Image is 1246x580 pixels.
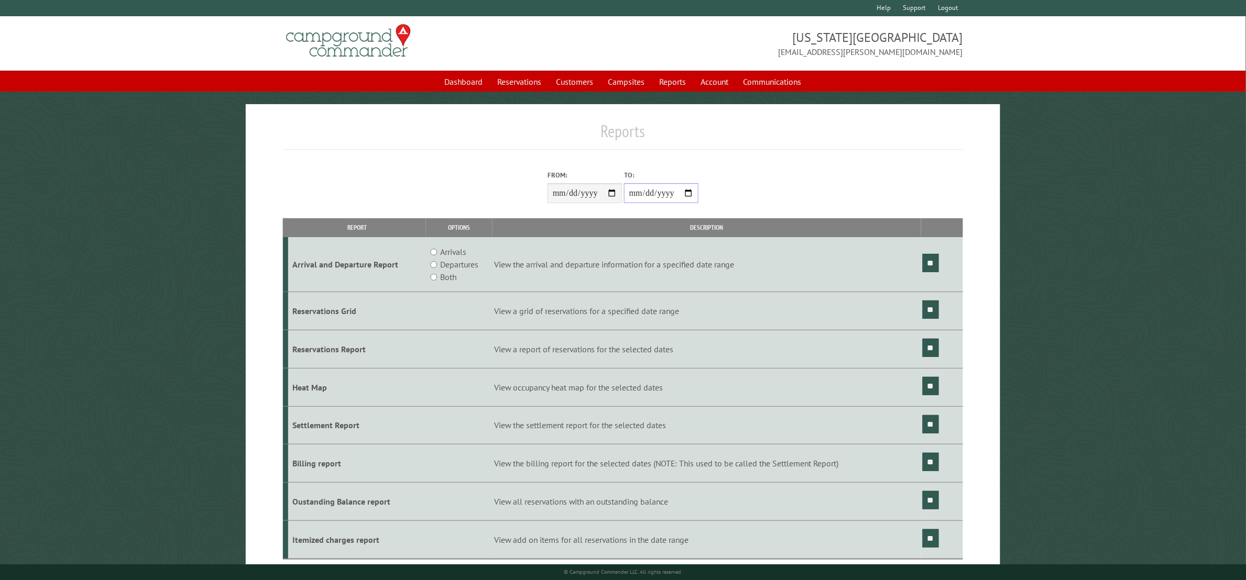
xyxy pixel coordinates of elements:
td: View the arrival and departure information for a specified date range [493,237,921,292]
label: Departures [440,258,478,271]
img: Campground Commander [283,20,414,61]
td: View the settlement report for the selected dates [493,406,921,444]
span: [US_STATE][GEOGRAPHIC_DATA] [EMAIL_ADDRESS][PERSON_NAME][DOMAIN_NAME] [623,29,963,58]
a: Reports [653,72,693,92]
td: View add on items for all reservations in the date range [493,520,921,559]
td: Heat Map [288,368,426,406]
td: View a report of reservations for the selected dates [493,330,921,368]
a: Communications [737,72,808,92]
td: Settlement Report [288,406,426,444]
a: Reservations [491,72,548,92]
label: Both [440,271,456,283]
th: Description [493,218,921,237]
td: Arrival and Departure Report [288,237,426,292]
th: Options [426,218,493,237]
a: Customers [550,72,600,92]
td: Itemized charges report [288,520,426,559]
td: Reservations Grid [288,292,426,330]
a: Account [695,72,735,92]
label: From: [548,170,622,180]
td: View a grid of reservations for a specified date range [493,292,921,330]
h1: Reports [283,121,963,150]
td: Oustanding Balance report [288,483,426,521]
a: Dashboard [439,72,489,92]
td: View occupancy heat map for the selected dates [493,368,921,406]
label: Arrivals [440,246,466,258]
th: Report [288,218,426,237]
a: Campsites [602,72,651,92]
td: Reservations Report [288,330,426,368]
label: To: [624,170,698,180]
td: View all reservations with an outstanding balance [493,483,921,521]
td: View the billing report for the selected dates (NOTE: This used to be called the Settlement Report) [493,444,921,483]
small: © Campground Commander LLC. All rights reserved. [564,568,682,575]
td: Billing report [288,444,426,483]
